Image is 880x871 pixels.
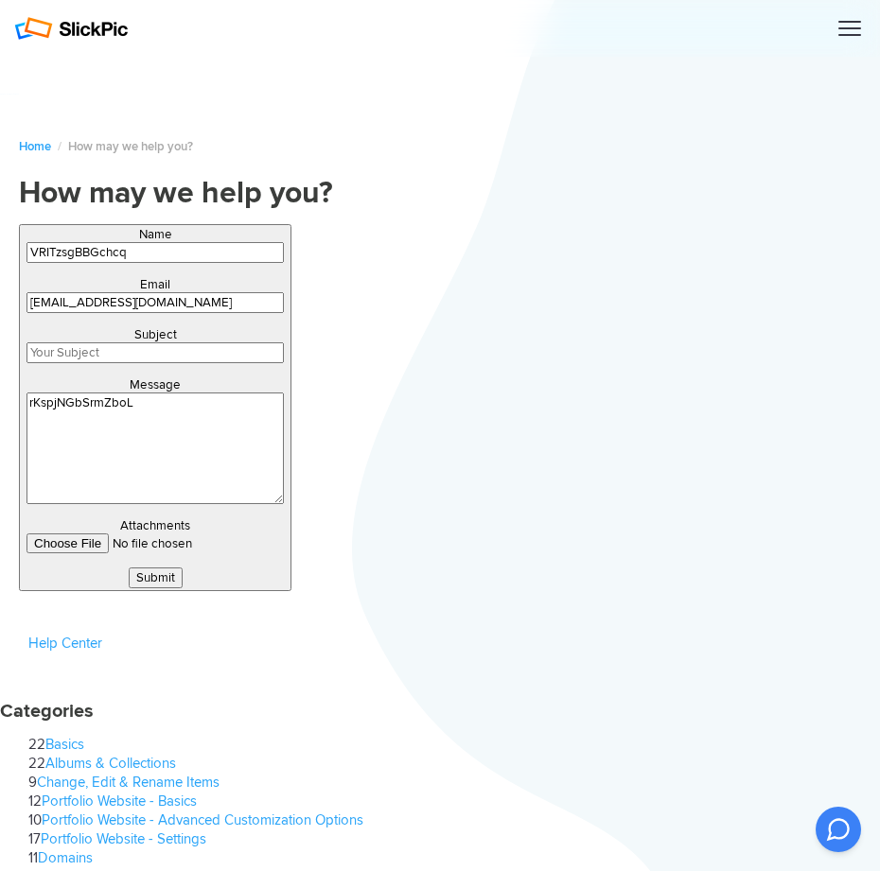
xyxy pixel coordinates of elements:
button: NameEmailSubjectMessagerKspjNGbSrmZboLAttachmentsSubmit [19,224,291,591]
span: 9 [28,774,37,791]
a: Portfolio Website - Basics [42,793,197,810]
a: Home [19,139,51,154]
h1: How may we help you? [19,175,861,213]
a: Portfolio Website - Settings [41,830,206,847]
input: Your Name [26,242,284,263]
span: 10 [28,811,42,828]
a: Basics [45,736,84,753]
input: Your Subject [26,342,284,363]
span: 12 [28,793,42,810]
label: Subject [134,327,177,342]
textarea: rKspjNGbSrmZboL [26,392,284,504]
a: Change, Edit & Rename Items [37,774,220,791]
button: Submit [129,567,183,588]
a: Domains [38,849,93,866]
a: Portfolio Website - Advanced Customization Options [42,811,363,828]
span: 11 [28,849,38,866]
span: / [58,139,62,154]
label: Attachments [120,518,190,533]
label: Message [130,377,181,392]
span: 22 [28,736,45,753]
span: 17 [28,830,41,847]
a: Help Center [28,635,102,652]
span: 22 [28,755,45,772]
label: Name [139,227,172,242]
input: Your Email [26,292,284,313]
a: Albums & Collections [45,755,176,772]
label: Email [140,277,170,292]
span: How may we help you? [68,139,193,154]
input: undefined [26,533,284,553]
